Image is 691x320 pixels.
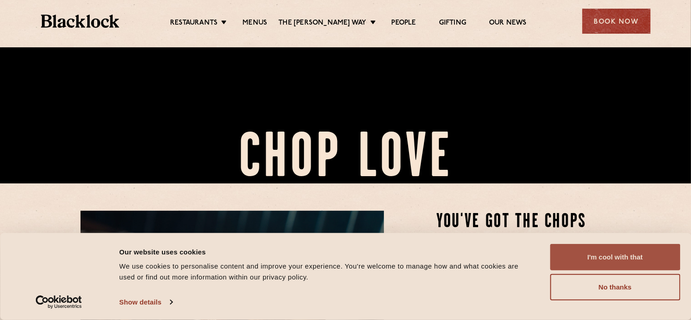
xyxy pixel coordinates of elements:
a: Menus [242,19,267,29]
a: People [392,19,416,29]
a: Our News [489,19,527,29]
div: Our website uses cookies [119,246,530,257]
a: Show details [119,295,172,309]
a: Usercentrics Cookiebot - opens in a new window [19,295,99,309]
a: Restaurants [170,19,217,29]
a: The [PERSON_NAME] Way [278,19,366,29]
img: BL_Textured_Logo-footer-cropped.svg [41,15,120,28]
button: No thanks [550,274,680,300]
h2: You've Got The Chops [436,211,610,234]
div: Book Now [582,9,651,34]
a: Gifting [439,19,466,29]
button: I'm cool with that [550,244,680,270]
div: We use cookies to personalise content and improve your experience. You're welcome to manage how a... [119,261,530,283]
